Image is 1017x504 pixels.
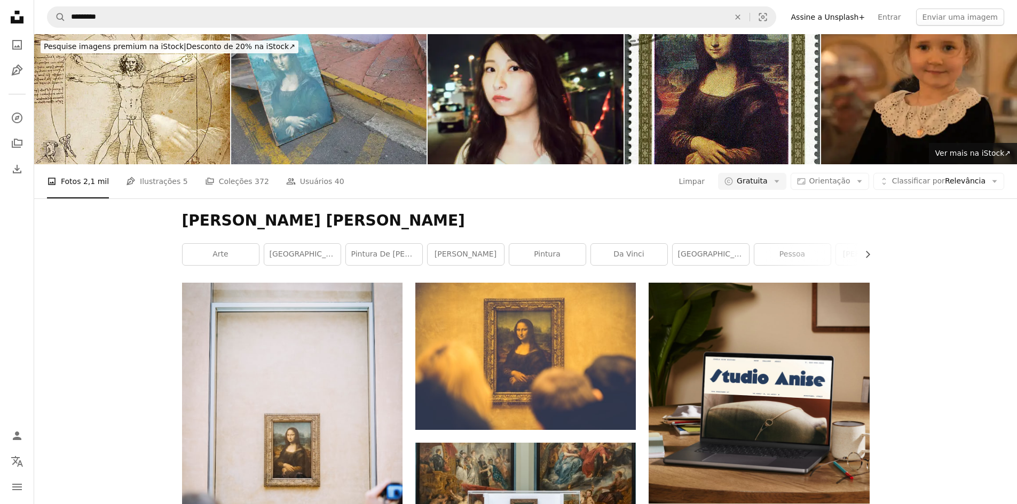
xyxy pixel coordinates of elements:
[255,175,269,187] span: 372
[935,149,1011,157] span: Ver mais na iStock ↗
[428,244,504,265] a: [PERSON_NAME]
[34,34,230,164] img: Esboços e desenhos de Leonardo: Composição
[286,164,344,198] a: Usuários 40
[821,34,1017,164] img: Menina loira de 5 anos em uma blusa de veludo preto estilo Vicotrian com gola de renda. Parecendo...
[428,34,624,164] img: Retrato do jovem contemporâneo japonês à rua de noite
[871,9,907,26] a: Entrar
[509,244,586,265] a: pintura
[718,173,786,190] button: Gratuita
[754,244,831,265] a: pessoa
[892,176,986,187] span: Relevância
[809,177,850,185] span: Orientação
[231,34,427,164] img: Cavalete improvisado
[750,7,776,27] button: Pesquisa visual
[44,42,186,51] span: Pesquise imagens premium na iStock |
[48,7,66,27] button: Pesquise na Unsplash
[836,244,912,265] a: [PERSON_NAME]
[785,9,872,26] a: Assine a Unsplash+
[6,107,28,129] a: Explorar
[346,244,422,265] a: Pintura de [PERSON_NAME] [PERSON_NAME]
[264,244,341,265] a: [GEOGRAPHIC_DATA]
[415,283,636,429] img: Mona Lisa painting
[47,6,776,28] form: Pesquise conteúdo visual em todo o site
[183,175,188,187] span: 5
[591,244,667,265] a: da vinci
[182,211,870,230] h1: [PERSON_NAME] [PERSON_NAME]
[6,133,28,154] a: Coleções
[6,451,28,472] button: Idioma
[737,176,768,187] span: Gratuita
[916,9,1004,26] button: Enviar uma imagem
[679,173,706,190] button: Limpar
[34,34,305,60] a: Pesquise imagens premium na iStock|Desconto de 20% na iStock↗
[929,143,1017,164] a: Ver mais na iStock↗
[673,244,749,265] a: [GEOGRAPHIC_DATA]
[726,7,750,27] button: Limpar
[335,175,344,187] span: 40
[649,283,869,503] img: file-1705123271268-c3eaf6a79b21image
[205,164,269,198] a: Coleções 372
[182,443,403,453] a: pessoas de frente para Mona Lisa pintura pendurada na parede dentro do quarto
[791,173,869,190] button: Orientação
[183,244,259,265] a: arte
[6,425,28,446] a: Entrar / Cadastrar-se
[126,164,188,198] a: Ilustrações 5
[6,476,28,498] button: Menu
[858,244,870,265] button: rolar lista para a direita
[873,173,1004,190] button: Classificar porRelevância
[415,351,636,361] a: Mona Lisa painting
[625,34,821,164] img: A Coreia do Norte DPR 1986 Mona Lisa Leonardo da Vinci
[6,6,28,30] a: Início — Unsplash
[892,177,945,185] span: Classificar por
[6,158,28,180] a: Histórico de downloads
[44,42,295,51] span: Desconto de 20% na iStock ↗
[6,34,28,55] a: Fotos
[6,60,28,81] a: Ilustrações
